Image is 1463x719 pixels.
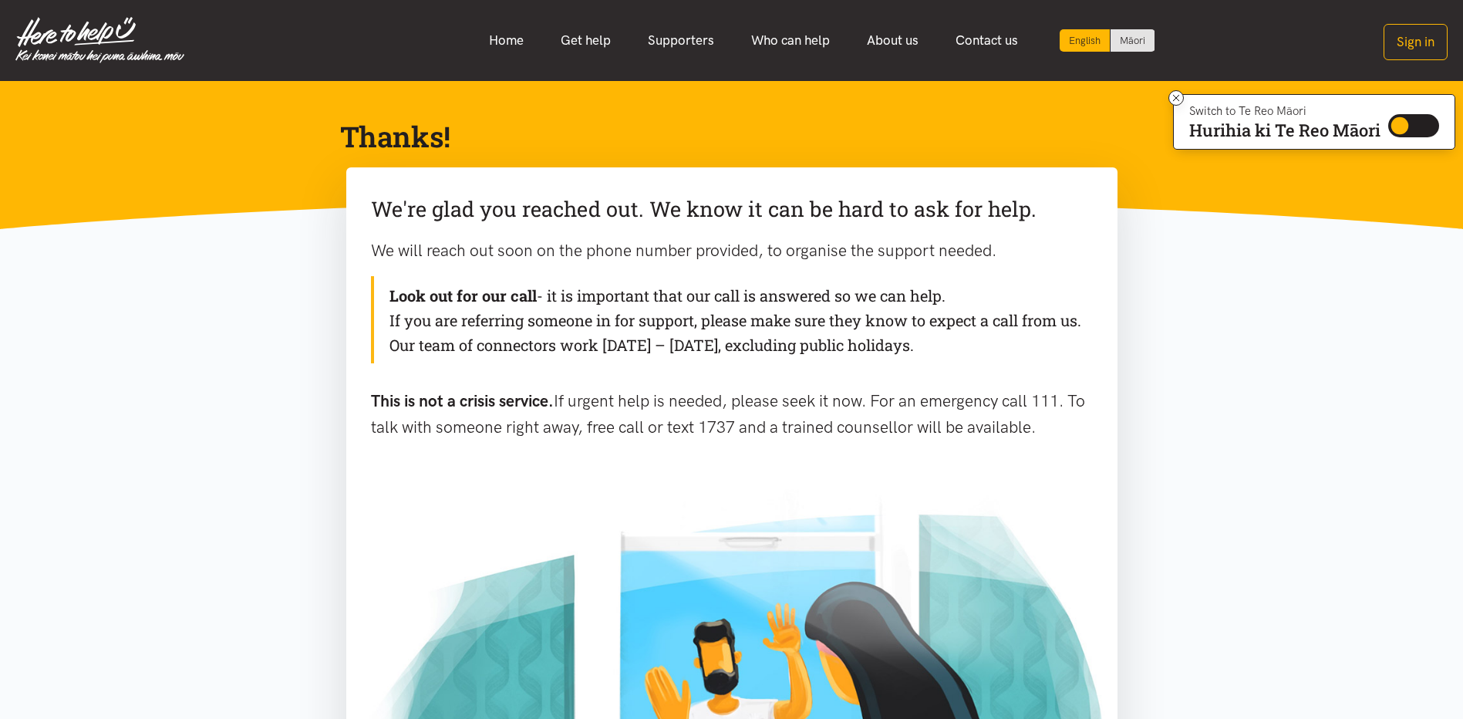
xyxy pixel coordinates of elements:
a: Switch to Te Reo Māori [1111,29,1155,52]
a: Supporters [629,24,733,57]
div: Language toggle [1060,29,1155,52]
a: Home [470,24,542,57]
p: Hurihia ki Te Reo Māori [1189,123,1380,137]
div: Current language [1060,29,1111,52]
p: We will reach out soon on the phone number provided, to organise the support needed. [371,238,1093,264]
b: This is not a crisis service. [371,391,554,410]
h1: Thanks! [340,118,1099,155]
img: Home [15,17,184,63]
div: - it is important that our call is answered so we can help. If you are referring someone in for s... [371,276,1093,363]
b: Look out for our call [389,285,537,305]
p: We're glad you reached out. We know it can be hard to ask for help. [371,192,1093,226]
a: Get help [542,24,629,57]
a: Contact us [937,24,1037,57]
p: If urgent help is needed, please seek it now. For an emergency call 111. To talk with someone rig... [371,388,1093,440]
p: Switch to Te Reo Māori [1189,106,1380,116]
a: Who can help [733,24,848,57]
a: About us [848,24,937,57]
button: Sign in [1384,24,1448,60]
